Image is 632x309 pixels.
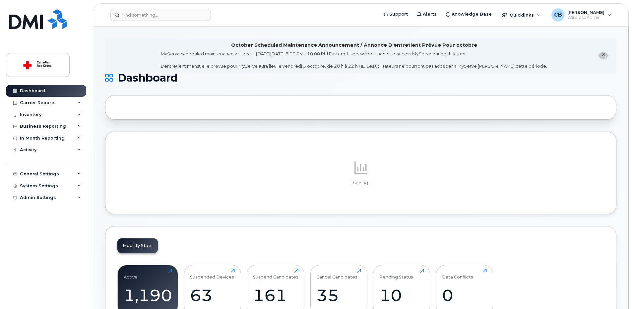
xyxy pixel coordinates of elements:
div: 0 [442,285,487,305]
span: Dashboard [118,73,178,83]
div: Data Conflicts [442,269,473,279]
div: 10 [379,285,424,305]
div: 161 [253,285,298,305]
div: 35 [316,285,361,305]
p: Loading... [117,180,604,186]
div: MyServe scheduled maintenance will occur [DATE][DATE] 8:00 PM - 10:00 PM Eastern. Users will be u... [161,51,547,69]
button: close notification [599,52,608,59]
div: October Scheduled Maintenance Announcement / Annonce D'entretient Prévue Pour octobre [231,42,477,49]
div: Suspended Devices [190,269,234,279]
div: Suspend Candidates [253,269,298,279]
div: Active [124,269,138,279]
div: 63 [190,285,235,305]
div: Pending Status [379,269,413,279]
div: Cancel Candidates [316,269,357,279]
div: 1,190 [124,285,172,305]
